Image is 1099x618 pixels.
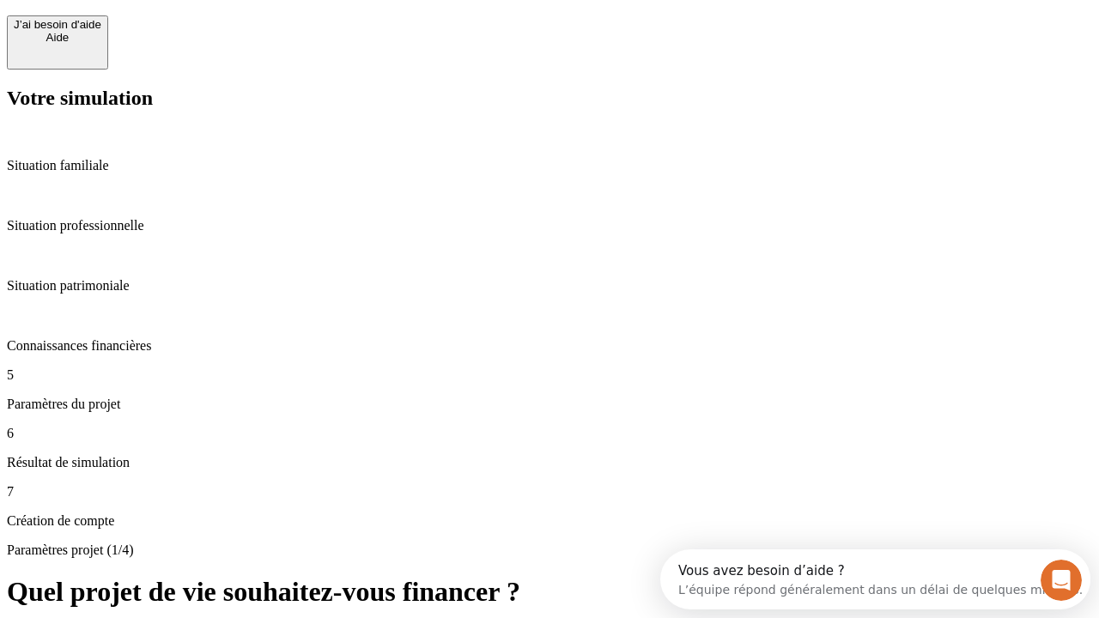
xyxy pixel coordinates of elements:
[7,7,473,54] div: Ouvrir le Messenger Intercom
[7,426,1092,441] p: 6
[7,367,1092,383] p: 5
[7,87,1092,110] h2: Votre simulation
[7,542,1092,558] p: Paramètres projet (1/4)
[7,158,1092,173] p: Situation familiale
[7,338,1092,354] p: Connaissances financières
[7,397,1092,412] p: Paramètres du projet
[7,455,1092,470] p: Résultat de simulation
[7,513,1092,529] p: Création de compte
[18,28,422,46] div: L’équipe répond généralement dans un délai de quelques minutes.
[14,31,101,44] div: Aide
[7,576,1092,608] h1: Quel projet de vie souhaitez-vous financer ?
[7,15,108,70] button: J’ai besoin d'aideAide
[7,278,1092,294] p: Situation patrimoniale
[7,484,1092,500] p: 7
[1041,560,1082,601] iframe: Intercom live chat
[7,218,1092,233] p: Situation professionnelle
[18,15,422,28] div: Vous avez besoin d’aide ?
[14,18,101,31] div: J’ai besoin d'aide
[660,549,1090,609] iframe: Intercom live chat discovery launcher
